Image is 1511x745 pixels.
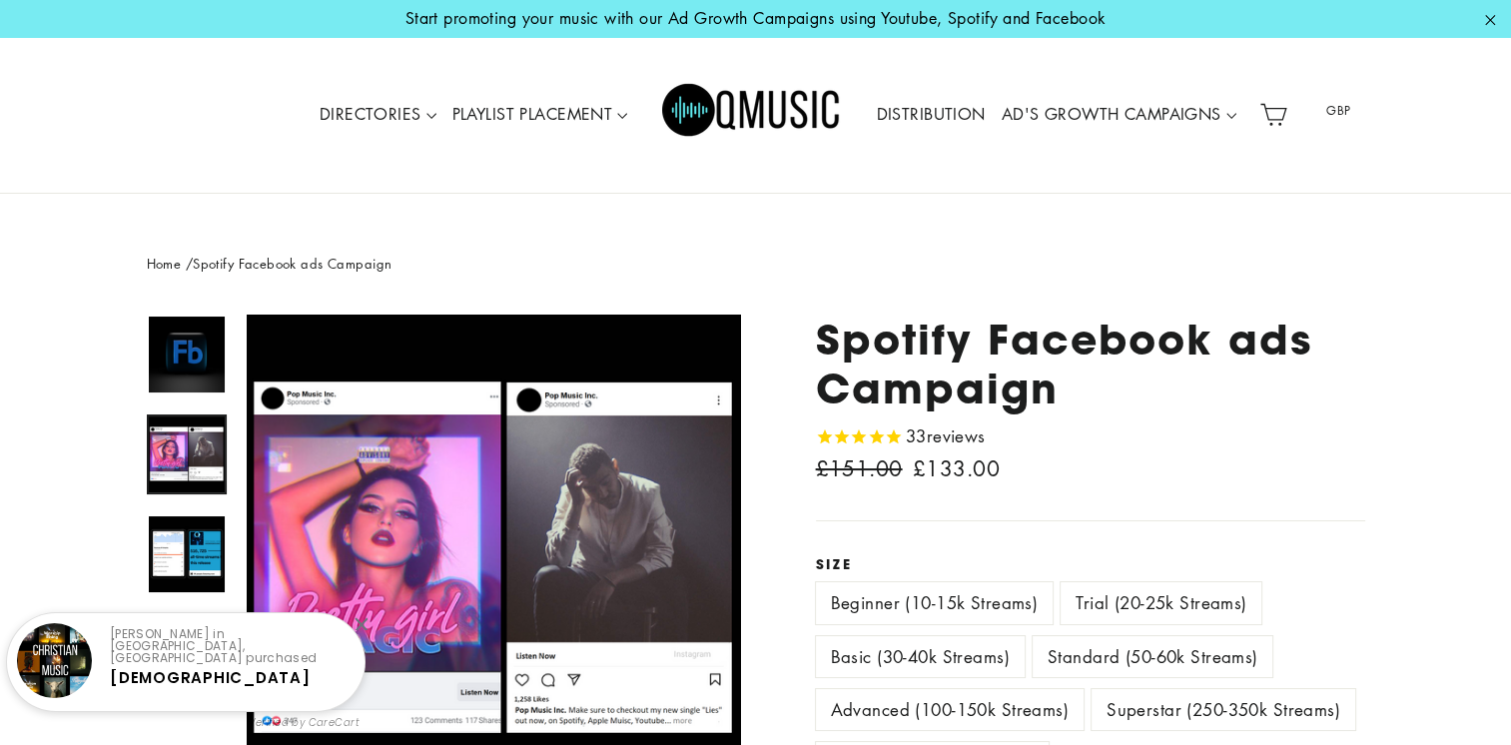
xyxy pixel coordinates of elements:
label: Basic (30-40k Streams) [816,636,1025,677]
span: Rated 4.8 out of 5 stars 33 reviews [816,422,986,451]
img: Spotify Facebook ads Campaign [149,317,225,392]
img: Spotify Facebook ads Campaign [149,516,225,592]
label: Superstar (250-350k Streams) [1092,689,1355,730]
span: £133.00 [913,454,1000,482]
div: Primary [253,57,1251,174]
span: / [186,254,193,273]
h1: Spotify Facebook ads Campaign [816,315,1365,412]
span: GBP [1300,96,1376,126]
small: Verified by CareCart [249,715,361,731]
p: [PERSON_NAME] in [GEOGRAPHIC_DATA], [GEOGRAPHIC_DATA] purchased [110,628,348,664]
span: reviews [927,424,986,447]
a: PLAYLIST PLACEMENT [444,92,636,138]
a: [DEMOGRAPHIC_DATA] Playlist Placem... [110,667,311,706]
label: Beginner (10-15k Streams) [816,582,1054,623]
label: Trial (20-25k Streams) [1061,582,1261,623]
img: Spotify Facebook ads Campaign [149,416,225,492]
nav: breadcrumbs [147,254,1365,275]
span: £151.00 [816,452,908,486]
label: Size [816,556,1365,572]
label: Standard (50-60k Streams) [1033,636,1273,677]
a: Home [147,254,182,273]
span: 33 reviews [906,424,986,447]
label: Advanced (100-150k Streams) [816,689,1084,730]
img: Q Music Promotions [662,70,842,160]
a: AD'S GROWTH CAMPAIGNS [994,92,1244,138]
a: DIRECTORIES [312,92,444,138]
a: DISTRIBUTION [868,92,993,138]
